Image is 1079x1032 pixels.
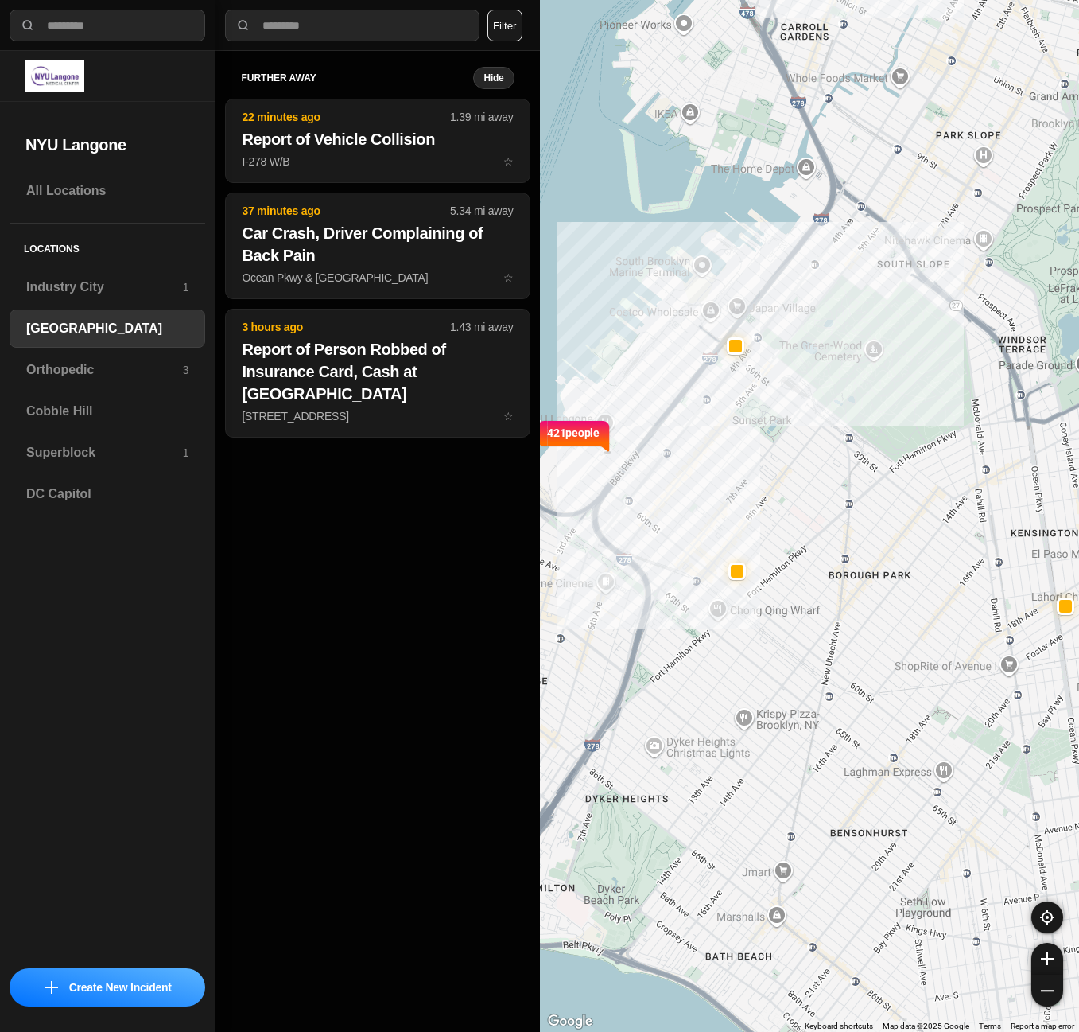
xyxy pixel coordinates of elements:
a: 22 minutes ago1.39 mi awayReport of Vehicle CollisionI-278 W/Bstar [225,154,530,168]
p: [STREET_ADDRESS] [242,408,513,424]
h2: Report of Person Robbed of Insurance Card, Cash at [GEOGRAPHIC_DATA] [242,338,513,405]
h3: All Locations [26,181,188,201]
a: [GEOGRAPHIC_DATA] [10,310,205,348]
a: 37 minutes ago5.34 mi awayCar Crash, Driver Complaining of Back PainOcean Pkwy & [GEOGRAPHIC_DATA... [225,271,530,284]
a: All Locations [10,172,205,210]
p: 3 hours ago [242,319,450,335]
button: Hide [473,67,514,89]
a: Terms [979,1022,1001,1030]
a: Cobble Hill [10,392,205,430]
p: 1.39 mi away [450,109,513,125]
button: recenter [1031,902,1063,933]
h3: [GEOGRAPHIC_DATA] [26,319,188,338]
h3: Cobble Hill [26,402,188,421]
img: zoom-in [1041,952,1054,965]
a: Orthopedic3 [10,351,205,389]
p: 1 [183,279,189,295]
span: Map data ©2025 Google [883,1022,969,1030]
p: Ocean Pkwy & [GEOGRAPHIC_DATA] [242,270,513,286]
img: notch [600,418,611,453]
a: DC Capitol [10,475,205,513]
p: 1 [183,445,189,461]
h3: DC Capitol [26,485,188,504]
h3: Industry City [26,278,183,297]
button: 37 minutes ago5.34 mi awayCar Crash, Driver Complaining of Back PainOcean Pkwy & [GEOGRAPHIC_DATA... [225,193,530,299]
h2: NYU Langone [25,134,189,156]
h5: Locations [10,224,205,268]
a: Industry City1 [10,268,205,306]
h2: Car Crash, Driver Complaining of Back Pain [242,222,513,267]
small: Hide [483,72,503,84]
button: Filter [487,10,522,41]
span: star [503,410,514,423]
a: Open this area in Google Maps (opens a new window) [544,1011,596,1032]
p: 22 minutes ago [242,109,450,125]
p: 37 minutes ago [242,203,450,219]
h2: Report of Vehicle Collision [242,128,513,150]
button: 3 hours ago1.43 mi awayReport of Person Robbed of Insurance Card, Cash at [GEOGRAPHIC_DATA][STREE... [225,309,530,438]
img: logo [25,60,84,92]
p: Create New Incident [69,979,172,995]
p: 421 people [547,424,600,459]
img: notch [535,418,547,453]
a: 3 hours ago1.43 mi awayReport of Person Robbed of Insurance Card, Cash at [GEOGRAPHIC_DATA][STREE... [225,409,530,423]
img: zoom-out [1041,984,1054,997]
p: 5.34 mi away [450,203,513,219]
button: iconCreate New Incident [10,968,205,1007]
button: 22 minutes ago1.39 mi awayReport of Vehicle CollisionI-278 W/Bstar [225,99,530,183]
a: Superblock1 [10,434,205,472]
h3: Superblock [26,443,183,462]
p: 3 [183,362,189,378]
span: star [503,271,514,284]
img: recenter [1040,910,1054,925]
p: 1.43 mi away [450,319,513,335]
img: search [20,18,36,33]
button: zoom-out [1031,975,1063,1007]
h3: Orthopedic [26,360,183,380]
img: Google [544,1011,596,1032]
button: zoom-in [1031,943,1063,975]
button: Keyboard shortcuts [805,1021,873,1032]
h5: further away [241,72,473,84]
p: I-278 W/B [242,154,513,169]
a: Report a map error [1011,1022,1074,1030]
img: icon [45,981,58,994]
img: search [235,18,251,33]
span: star [503,155,514,168]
